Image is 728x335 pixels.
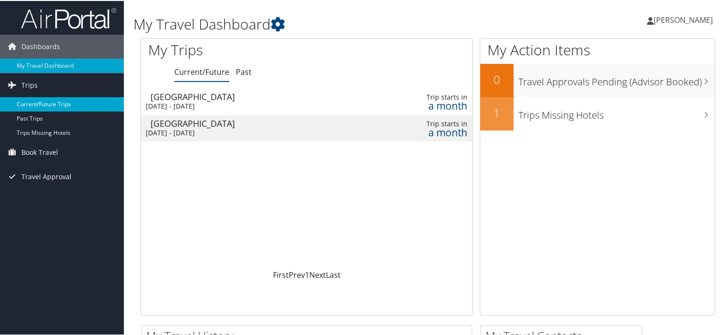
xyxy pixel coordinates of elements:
div: a month [397,101,467,109]
img: airportal-logo.png [21,6,116,29]
div: [DATE] - [DATE] [146,101,360,110]
a: [PERSON_NAME] [647,5,722,33]
h1: My Trips [148,39,327,59]
h3: Trips Missing Hotels [518,103,715,121]
div: [DATE] - [DATE] [146,128,360,136]
span: Book Travel [21,140,58,163]
span: [PERSON_NAME] [654,14,713,24]
div: [GEOGRAPHIC_DATA] [151,91,364,100]
a: Last [326,269,341,279]
a: Next [309,269,326,279]
span: Travel Approval [21,164,71,188]
a: Past [236,66,252,76]
a: Current/Future [174,66,229,76]
h1: My Action Items [480,39,715,59]
h1: My Travel Dashboard [133,13,526,33]
div: Trip starts in [397,92,467,101]
a: 1Trips Missing Hotels [480,96,715,130]
div: a month [397,127,467,136]
a: Prev [289,269,305,279]
div: [GEOGRAPHIC_DATA] [151,118,364,127]
div: Trip starts in [397,119,467,127]
a: First [273,269,289,279]
h2: 1 [480,104,514,120]
span: Trips [21,72,38,96]
h3: Travel Approvals Pending (Advisor Booked) [518,70,715,88]
a: 0Travel Approvals Pending (Advisor Booked) [480,63,715,96]
h2: 0 [480,71,514,87]
a: 1 [305,269,309,279]
span: Dashboards [21,34,60,58]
